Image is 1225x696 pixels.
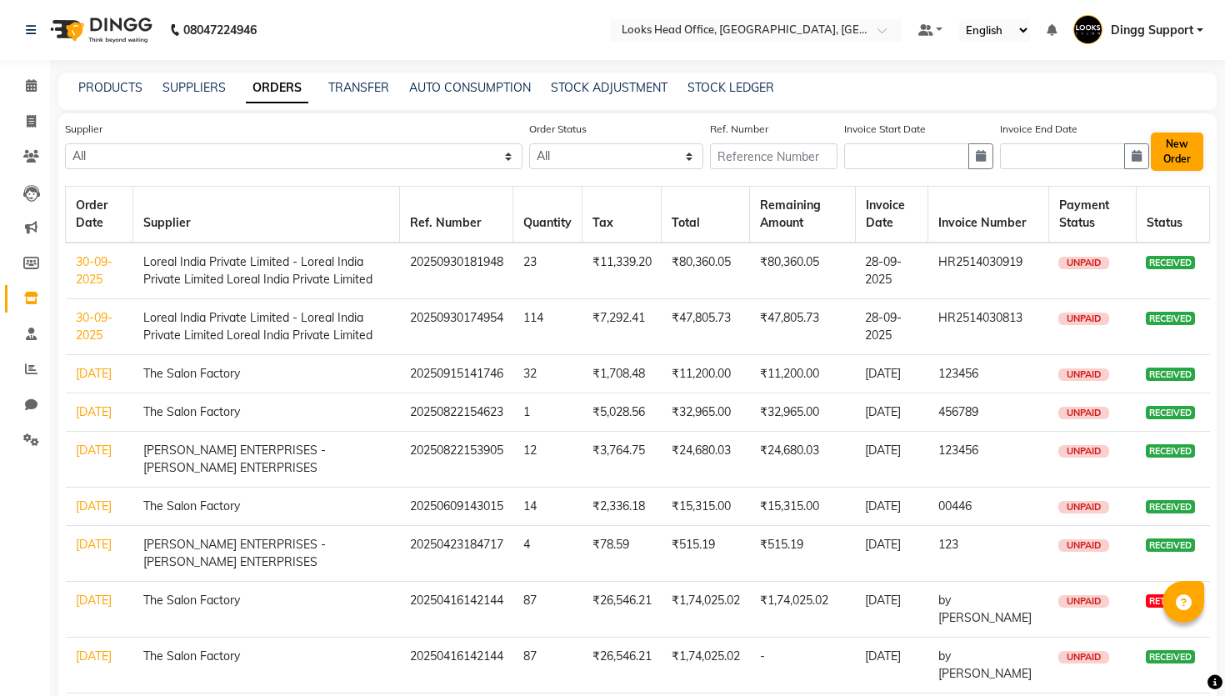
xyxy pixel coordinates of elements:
[76,366,112,381] a: [DATE]
[938,498,972,513] span: 00446
[938,310,1022,325] span: HR2514030813
[1146,406,1195,419] span: RECEIVED
[662,355,750,393] td: ₹11,200.00
[133,243,400,299] td: Loreal India Private Limited - Loreal India Private Limited Loreal India Private Limited
[750,355,855,393] td: ₹11,200.00
[1073,15,1102,44] img: Dingg Support
[662,638,750,693] td: ₹1,74,025.02
[183,7,257,53] b: 08047224946
[76,443,112,458] a: [DATE]
[582,526,662,582] td: ₹78.59
[1151,133,1203,171] button: New Order
[133,582,400,638] td: The Salon Factory
[162,80,226,95] a: SUPPLIERS
[1058,651,1109,663] span: UNPAID
[582,187,662,243] th: Tax
[750,299,855,355] td: ₹47,805.73
[133,638,400,693] td: The Salon Factory
[133,488,400,526] td: The Salon Factory
[938,443,978,458] span: 123456
[513,432,582,488] td: 12
[662,393,750,432] td: ₹32,965.00
[1146,594,1199,608] span: RETURNED
[400,488,513,526] td: 20250609143015
[409,80,531,95] a: AUTO CONSUMPTION
[400,187,513,243] th: Ref. Number
[513,582,582,638] td: 87
[513,355,582,393] td: 32
[513,638,582,693] td: 87
[513,243,582,299] td: 23
[400,243,513,299] td: 20250930181948
[76,310,112,343] a: 30-09-2025
[938,366,978,381] span: 123456
[1048,187,1136,243] th: Payment Status
[855,526,928,582] td: [DATE]
[133,432,400,488] td: [PERSON_NAME] ENTERPRISES - [PERSON_NAME] ENTERPRISES
[1058,539,1109,552] span: UNPAID
[1000,122,1077,137] label: Invoice End Date
[529,122,587,137] label: Order Status
[662,488,750,526] td: ₹15,315.00
[400,432,513,488] td: 20250822153905
[582,355,662,393] td: ₹1,708.48
[1146,650,1195,663] span: RECEIVED
[133,187,400,243] th: Supplier
[76,593,112,608] a: [DATE]
[750,582,855,638] td: ₹1,74,025.02
[76,404,112,419] a: [DATE]
[1146,538,1195,552] span: RECEIVED
[938,648,1032,681] span: by [PERSON_NAME]
[662,187,750,243] th: Total
[513,526,582,582] td: 4
[750,393,855,432] td: ₹32,965.00
[1146,312,1195,325] span: RECEIVED
[1058,407,1109,419] span: UNPAID
[687,80,774,95] a: STOCK LEDGER
[400,582,513,638] td: 20250416142144
[513,488,582,526] td: 14
[855,638,928,693] td: [DATE]
[1058,368,1109,381] span: UNPAID
[400,299,513,355] td: 20250930174954
[513,393,582,432] td: 1
[328,80,389,95] a: TRANSFER
[1058,445,1109,458] span: UNPAID
[400,638,513,693] td: 20250416142144
[65,122,102,137] label: Supplier
[938,254,1022,269] span: HR2514030919
[710,122,768,137] label: Ref. Number
[76,648,112,663] a: [DATE]
[133,355,400,393] td: The Salon Factory
[582,638,662,693] td: ₹26,546.21
[855,582,928,638] td: [DATE]
[750,638,855,693] td: -
[855,187,928,243] th: Invoice Date
[855,355,928,393] td: [DATE]
[1146,500,1195,513] span: RECEIVED
[938,404,978,419] span: 456789
[582,488,662,526] td: ₹2,336.18
[1058,595,1109,608] span: UNPAID
[750,243,855,299] td: ₹80,360.05
[400,526,513,582] td: 20250423184717
[662,526,750,582] td: ₹515.19
[662,299,750,355] td: ₹47,805.73
[513,299,582,355] td: 114
[1136,187,1209,243] th: Status
[750,432,855,488] td: ₹24,680.03
[78,80,142,95] a: PRODUCTS
[710,143,837,169] input: Reference Number
[1146,444,1195,458] span: RECEIVED
[1058,501,1109,513] span: UNPAID
[133,299,400,355] td: Loreal India Private Limited - Loreal India Private Limited Loreal India Private Limited
[400,393,513,432] td: 20250822154623
[662,582,750,638] td: ₹1,74,025.02
[400,355,513,393] td: 20250915141746
[1058,257,1109,269] span: UNPAID
[582,582,662,638] td: ₹26,546.21
[928,187,1048,243] th: Invoice Number
[662,243,750,299] td: ₹80,360.05
[750,488,855,526] td: ₹15,315.00
[938,537,958,552] span: 123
